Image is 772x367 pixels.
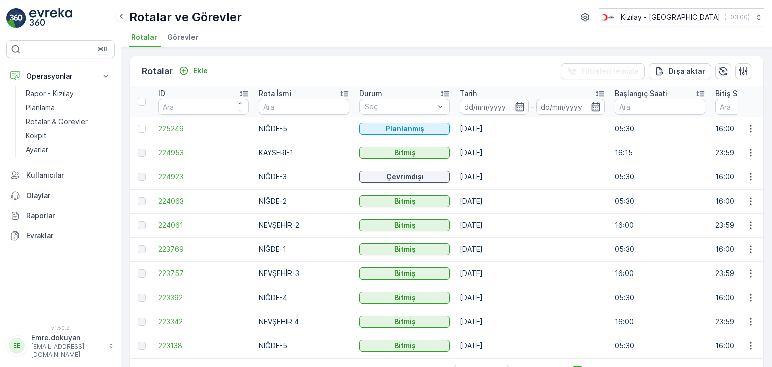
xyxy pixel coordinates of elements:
p: Emre.dokuyan [31,333,104,343]
p: Ayarlar [26,145,48,155]
button: Ekle [175,65,212,77]
button: Bitmiş [359,219,450,231]
p: 05:30 [615,341,705,351]
p: Raporlar [26,211,111,221]
a: 223342 [158,317,249,327]
button: Bitmiş [359,292,450,304]
p: NİĞDE-5 [259,124,349,134]
a: Ayarlar [22,143,115,157]
button: Planlanmış [359,123,450,135]
p: Kızılay - [GEOGRAPHIC_DATA] [621,12,720,22]
p: Evraklar [26,231,111,241]
div: Toggle Row Selected [138,245,146,253]
p: Bitmiş [394,293,416,303]
p: [EMAIL_ADDRESS][DOMAIN_NAME] [31,343,104,359]
p: Seç [365,102,434,112]
td: [DATE] [455,237,610,261]
a: Rapor - Kızılay [22,86,115,101]
a: 223757 [158,268,249,279]
td: [DATE] [455,334,610,358]
div: Toggle Row Selected [138,318,146,326]
button: Bitmiş [359,195,450,207]
div: Toggle Row Selected [138,342,146,350]
a: Planlama [22,101,115,115]
p: 05:30 [615,172,705,182]
button: Dışa aktar [649,63,711,79]
p: Başlangıç Saati [615,88,667,99]
p: NEVŞEHİR-3 [259,268,349,279]
p: Bitmiş [394,268,416,279]
td: [DATE] [455,286,610,310]
button: Filtreleri temizle [561,63,645,79]
p: Rotalar ve Görevler [129,9,242,25]
button: Bitmiş [359,340,450,352]
p: 16:00 [615,317,705,327]
div: Toggle Row Selected [138,197,146,205]
p: Olaylar [26,191,111,201]
a: 223392 [158,293,249,303]
p: KAYSERİ-1 [259,148,349,158]
a: Kullanıcılar [6,165,115,186]
td: [DATE] [455,117,610,141]
button: Bitmiş [359,316,450,328]
span: Görevler [167,32,199,42]
p: 05:30 [615,244,705,254]
p: 16:00 [615,268,705,279]
p: NİĞDE-2 [259,196,349,206]
p: Ekle [193,66,208,76]
p: Rotalar & Görevler [26,117,88,127]
p: Tarih [460,88,477,99]
button: Bitmiş [359,267,450,280]
td: [DATE] [455,189,610,213]
a: Evraklar [6,226,115,246]
p: Planlama [26,103,55,113]
p: 05:30 [615,124,705,134]
p: Dışa aktar [669,66,705,76]
p: Bitmiş [394,244,416,254]
td: [DATE] [455,213,610,237]
span: 224063 [158,196,249,206]
img: logo_light-DOdMpM7g.png [29,8,72,28]
p: Bitiş Saati [715,88,750,99]
p: 16:00 [615,220,705,230]
input: Ara [158,99,249,115]
span: Rotalar [131,32,157,42]
a: 224953 [158,148,249,158]
span: 225249 [158,124,249,134]
div: Toggle Row Selected [138,221,146,229]
p: Bitmiş [394,220,416,230]
p: ID [158,88,165,99]
input: dd/mm/yyyy [536,99,605,115]
p: 05:30 [615,293,705,303]
p: Durum [359,88,382,99]
a: Raporlar [6,206,115,226]
p: Kullanıcılar [26,170,111,180]
div: Toggle Row Selected [138,149,146,157]
p: ( +03:00 ) [724,13,750,21]
p: NEVŞEHİR-2 [259,220,349,230]
button: Kızılay - [GEOGRAPHIC_DATA](+03:00) [599,8,764,26]
a: 224923 [158,172,249,182]
span: v 1.50.2 [6,325,115,331]
p: Çevrimdışı [386,172,424,182]
img: logo [6,8,26,28]
div: Toggle Row Selected [138,269,146,278]
p: NİĞDE-5 [259,341,349,351]
p: Kokpit [26,131,47,141]
p: Bitmiş [394,317,416,327]
p: Operasyonlar [26,71,94,81]
p: Bitmiş [394,196,416,206]
div: Toggle Row Selected [138,294,146,302]
div: Toggle Row Selected [138,125,146,133]
p: NİĞDE-1 [259,244,349,254]
p: Filtreleri temizle [581,66,639,76]
a: 223769 [158,244,249,254]
span: 224061 [158,220,249,230]
p: 05:30 [615,196,705,206]
p: NİĞDE-4 [259,293,349,303]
